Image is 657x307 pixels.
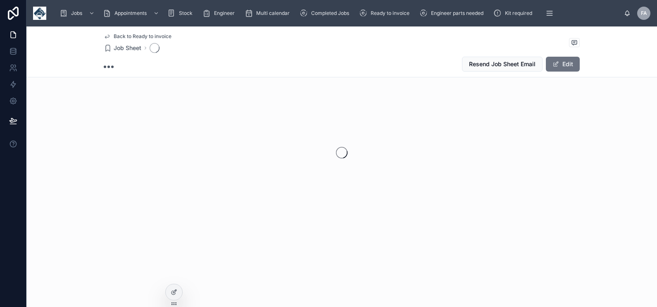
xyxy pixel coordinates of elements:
span: Job Sheet [114,44,141,52]
div: scrollable content [53,4,624,22]
a: Stock [165,6,198,21]
span: Appointments [114,10,147,17]
span: FA [641,10,647,17]
span: Engineer [214,10,235,17]
img: App logo [33,7,46,20]
span: Stock [179,10,193,17]
span: Kit required [505,10,532,17]
a: Engineer [200,6,240,21]
a: Completed Jobs [297,6,355,21]
button: Resend Job Sheet Email [462,57,543,72]
span: Multi calendar [256,10,290,17]
a: Engineer parts needed [417,6,489,21]
a: Ready to invoice [357,6,415,21]
span: Completed Jobs [311,10,349,17]
a: Jobs [57,6,99,21]
a: Back to Ready to invoice [104,33,171,40]
a: Appointments [100,6,163,21]
span: Ready to invoice [371,10,409,17]
button: Edit [546,57,580,72]
span: Engineer parts needed [431,10,483,17]
span: Resend Job Sheet Email [469,60,536,68]
span: Jobs [71,10,82,17]
a: Kit required [491,6,538,21]
a: Job Sheet [104,44,141,52]
span: Back to Ready to invoice [114,33,171,40]
a: Multi calendar [242,6,295,21]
